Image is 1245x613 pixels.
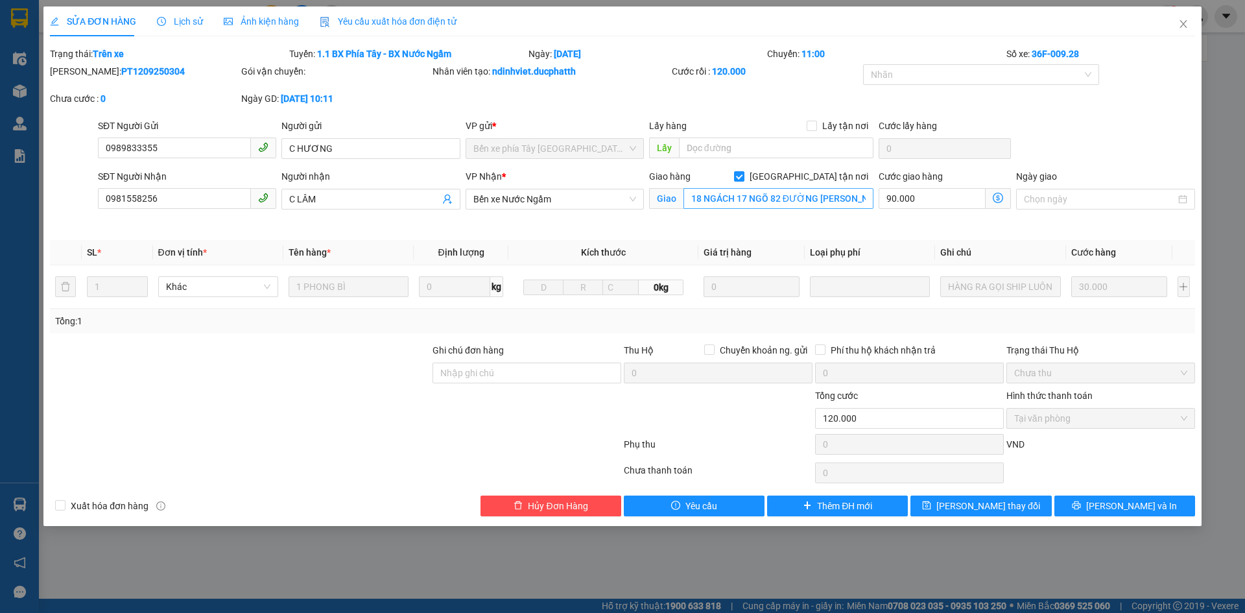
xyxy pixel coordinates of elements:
div: Phụ thu [622,437,814,460]
span: Đơn vị tính [158,247,207,258]
div: SĐT Người Gửi [98,119,276,133]
div: [PERSON_NAME]: [50,64,239,78]
span: [PERSON_NAME] thay đổi [936,499,1040,513]
span: Phí thu hộ khách nhận trả [825,343,941,357]
span: Giá trị hàng [704,247,752,258]
input: Cước lấy hàng [879,138,1011,159]
span: Hủy Đơn Hàng [528,499,587,513]
span: Chuyển khoản ng. gửi [715,343,812,357]
span: Cước hàng [1071,247,1116,258]
label: Ghi chú đơn hàng [433,345,504,355]
div: Trạng thái Thu Hộ [1006,343,1195,357]
button: printer[PERSON_NAME] và In [1054,496,1195,516]
span: Tại văn phòng [1014,409,1187,428]
input: C [602,280,639,295]
span: Định lượng [438,247,484,258]
span: edit [50,17,59,26]
button: Close [1165,6,1202,43]
span: Bến xe phía Tây Thanh Hóa [473,139,636,158]
b: [DATE] [554,49,581,59]
button: delete [55,276,76,297]
span: info-circle [156,501,165,511]
b: Trên xe [93,49,124,59]
span: Yêu cầu xuất hóa đơn điện tử [320,16,456,27]
span: Ảnh kiện hàng [224,16,299,27]
button: exclamation-circleYêu cầu [624,496,765,516]
b: 1.1 BX Phía Tây - BX Nước Ngầm [317,49,451,59]
label: Ngày giao [1016,171,1057,182]
span: Lịch sử [157,16,203,27]
th: Loại phụ phí [805,240,935,265]
span: SỬA ĐƠN HÀNG [50,16,136,27]
button: deleteHủy Đơn Hàng [480,496,621,516]
label: Cước lấy hàng [879,121,937,131]
b: 11:00 [801,49,825,59]
span: Lấy hàng [649,121,687,131]
input: Ghi chú đơn hàng [433,363,621,383]
div: Trạng thái: [49,47,288,61]
button: save[PERSON_NAME] thay đổi [910,496,1051,516]
span: phone [258,142,268,152]
div: SĐT Người Nhận [98,169,276,184]
span: [PERSON_NAME] và In [1086,499,1177,513]
div: Ngày: [527,47,766,61]
div: Ngày GD: [241,91,430,106]
span: dollar-circle [993,193,1003,203]
input: Ghi Chú [940,276,1060,297]
b: 120.000 [712,66,746,77]
span: Tên hàng [289,247,331,258]
div: Chưa cước : [50,91,239,106]
span: kg [490,276,503,297]
b: 0 [101,93,106,104]
div: Người nhận [281,169,460,184]
span: Thu Hộ [624,345,654,355]
b: [DATE] 10:11 [281,93,333,104]
div: Số xe: [1005,47,1196,61]
input: Ngày giao [1024,192,1175,206]
b: 36F-009.28 [1032,49,1079,59]
span: [GEOGRAPHIC_DATA] tận nơi [744,169,873,184]
div: Chuyến: [766,47,1005,61]
span: SL [87,247,97,258]
b: ndinhviet.ducphatth [492,66,576,77]
th: Ghi chú [935,240,1065,265]
span: save [922,501,931,511]
span: Tổng cước [815,391,858,401]
div: VP gửi [466,119,644,133]
input: R [563,280,603,295]
span: Thêm ĐH mới [817,499,872,513]
input: 0 [704,276,800,297]
div: Cước rồi : [672,64,860,78]
span: 0kg [639,280,683,295]
span: picture [224,17,233,26]
img: icon [320,17,330,27]
button: plus [1178,276,1190,297]
div: Người gửi [281,119,460,133]
span: delete [514,501,523,511]
span: phone [258,193,268,203]
div: Gói vận chuyển: [241,64,430,78]
div: Nhân viên tạo: [433,64,669,78]
input: Cước giao hàng [879,188,986,209]
div: Tổng: 1 [55,314,480,328]
span: Lấy tận nơi [817,119,873,133]
span: Lấy [649,138,679,158]
input: D [523,280,563,295]
span: plus [803,501,812,511]
span: close [1178,19,1189,29]
span: user-add [442,194,453,204]
input: Dọc đường [679,138,873,158]
div: Chưa thanh toán [622,463,814,486]
span: Giao [649,188,683,209]
label: Hình thức thanh toán [1006,391,1093,401]
span: Kích thước [581,247,626,258]
span: printer [1072,501,1081,511]
span: Yêu cầu [685,499,717,513]
span: Giao hàng [649,171,691,182]
label: Cước giao hàng [879,171,943,182]
button: plusThêm ĐH mới [767,496,908,516]
input: VD: Bàn, Ghế [289,276,409,297]
span: clock-circle [157,17,166,26]
span: Khác [166,277,270,296]
input: Giao tận nơi [683,188,873,209]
